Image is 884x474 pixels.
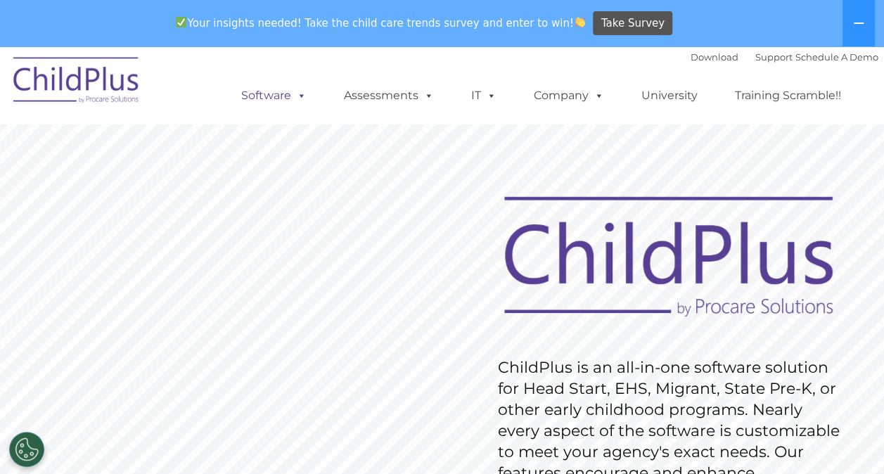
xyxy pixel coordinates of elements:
img: ✅ [176,17,186,27]
a: Download [691,51,738,63]
a: Training Scramble!! [721,82,855,110]
img: ChildPlus by Procare Solutions [6,47,147,117]
span: Take Survey [601,11,665,36]
font: | [691,51,878,63]
a: Schedule A Demo [795,51,878,63]
a: Assessments [330,82,448,110]
a: University [627,82,712,110]
a: Software [227,82,321,110]
a: Support [755,51,793,63]
a: Company [520,82,618,110]
a: IT [457,82,511,110]
span: Your insights needed! Take the child care trends survey and enter to win! [170,9,591,37]
img: 👏 [575,17,585,27]
button: Cookies Settings [9,432,44,467]
a: Take Survey [593,11,672,36]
